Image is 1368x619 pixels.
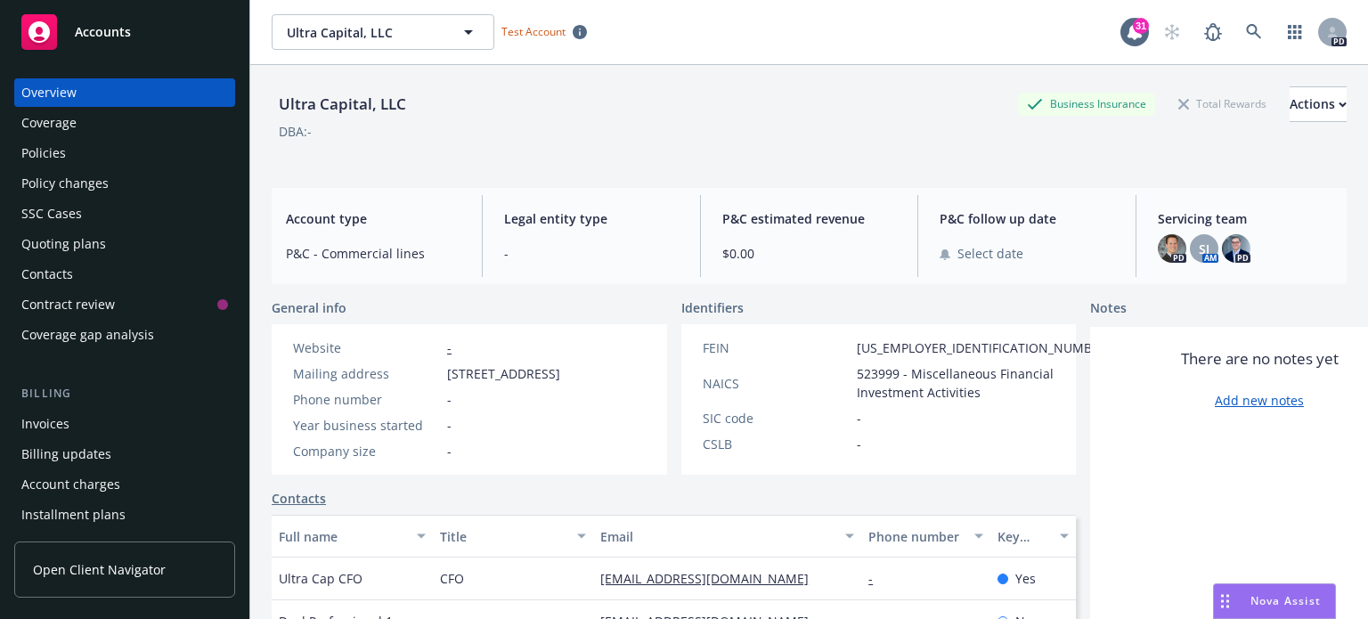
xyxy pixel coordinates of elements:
[14,139,235,167] a: Policies
[272,489,326,508] a: Contacts
[1158,209,1332,228] span: Servicing team
[433,515,594,558] button: Title
[21,410,69,438] div: Invoices
[857,435,861,453] span: -
[722,244,897,263] span: $0.00
[287,23,441,42] span: Ultra Capital, LLC
[1277,14,1313,50] a: Switch app
[21,109,77,137] div: Coverage
[14,78,235,107] a: Overview
[14,109,235,137] a: Coverage
[997,527,1049,546] div: Key contact
[21,169,109,198] div: Policy changes
[21,230,106,258] div: Quoting plans
[861,515,989,558] button: Phone number
[1169,93,1275,115] div: Total Rewards
[279,122,312,141] div: DBA: -
[1290,87,1347,121] div: Actions
[868,527,963,546] div: Phone number
[940,209,1114,228] span: P&C follow up date
[1133,18,1149,34] div: 31
[14,440,235,468] a: Billing updates
[14,200,235,228] a: SSC Cases
[21,501,126,529] div: Installment plans
[21,200,82,228] div: SSC Cases
[14,321,235,349] a: Coverage gap analysis
[722,209,897,228] span: P&C estimated revenue
[440,527,567,546] div: Title
[1015,569,1036,588] span: Yes
[857,364,1111,402] span: 523999 - Miscellaneous Financial Investment Activities
[1181,348,1339,370] span: There are no notes yet
[21,290,115,319] div: Contract review
[272,298,346,317] span: General info
[293,338,440,357] div: Website
[1158,234,1186,263] img: photo
[1195,14,1231,50] a: Report a Bug
[21,260,73,289] div: Contacts
[957,244,1023,263] span: Select date
[593,515,861,558] button: Email
[14,290,235,319] a: Contract review
[447,390,452,409] span: -
[1214,584,1236,618] div: Drag to move
[447,442,452,460] span: -
[681,298,744,317] span: Identifiers
[857,338,1111,357] span: [US_EMPLOYER_IDENTIFICATION_NUMBER]
[33,560,166,579] span: Open Client Navigator
[703,338,850,357] div: FEIN
[1215,391,1304,410] a: Add new notes
[14,169,235,198] a: Policy changes
[1236,14,1272,50] a: Search
[447,339,452,356] a: -
[272,14,494,50] button: Ultra Capital, LLC
[1250,593,1321,608] span: Nova Assist
[293,416,440,435] div: Year business started
[21,78,77,107] div: Overview
[14,260,235,289] a: Contacts
[279,569,362,588] span: Ultra Cap CFO
[21,321,154,349] div: Coverage gap analysis
[440,569,464,588] span: CFO
[21,470,120,499] div: Account charges
[14,410,235,438] a: Invoices
[857,409,861,428] span: -
[703,435,850,453] div: CSLB
[868,570,887,587] a: -
[272,515,433,558] button: Full name
[990,515,1076,558] button: Key contact
[14,7,235,57] a: Accounts
[504,244,679,263] span: -
[504,209,679,228] span: Legal entity type
[286,209,460,228] span: Account type
[286,244,460,263] span: P&C - Commercial lines
[447,364,560,383] span: [STREET_ADDRESS]
[293,390,440,409] div: Phone number
[703,409,850,428] div: SIC code
[1213,583,1336,619] button: Nova Assist
[1018,93,1155,115] div: Business Insurance
[14,501,235,529] a: Installment plans
[1290,86,1347,122] button: Actions
[293,364,440,383] div: Mailing address
[1154,14,1190,50] a: Start snowing
[1090,298,1127,320] span: Notes
[21,139,66,167] div: Policies
[600,570,823,587] a: [EMAIL_ADDRESS][DOMAIN_NAME]
[600,527,835,546] div: Email
[447,416,452,435] span: -
[494,22,594,41] span: Test Account
[1199,240,1209,258] span: SJ
[14,385,235,403] div: Billing
[75,25,131,39] span: Accounts
[21,440,111,468] div: Billing updates
[293,442,440,460] div: Company size
[1222,234,1250,263] img: photo
[501,24,566,39] span: Test Account
[703,374,850,393] div: NAICS
[14,470,235,499] a: Account charges
[272,93,413,116] div: Ultra Capital, LLC
[14,230,235,258] a: Quoting plans
[279,527,406,546] div: Full name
